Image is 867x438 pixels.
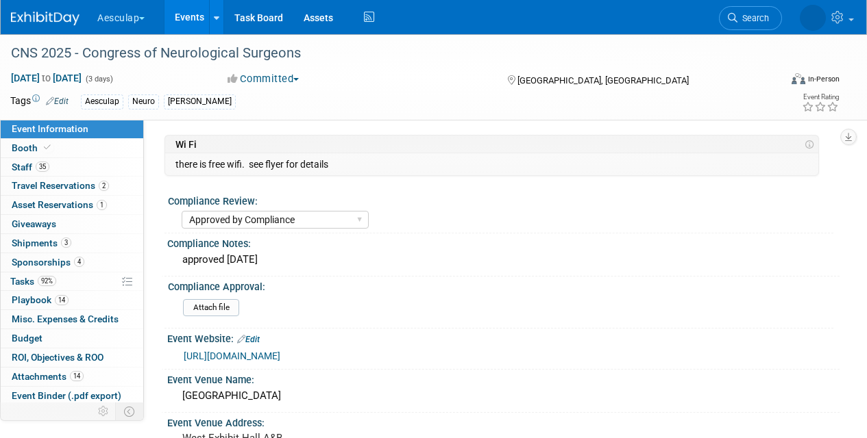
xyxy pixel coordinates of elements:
div: Event Website: [167,328,840,346]
a: Travel Reservations2 [1,177,143,195]
div: [PERSON_NAME] [164,94,236,109]
a: Event Information [1,120,143,138]
a: Misc. Expenses & Credits [1,310,143,328]
span: 14 [70,371,84,381]
span: 35 [36,162,49,172]
a: Sponsorships4 [1,253,143,272]
div: Compliance Notes: [167,233,840,250]
a: Search [681,6,744,30]
span: Staff [12,162,49,172]
a: Budget [1,329,143,348]
span: Giveaways [12,218,56,229]
a: ROI, Objectives & ROO [1,348,143,367]
td: Personalize Event Tab Strip [92,402,116,420]
button: Committed [223,72,304,86]
a: Edit [46,96,69,106]
span: 2 [99,181,109,191]
div: approved [DATE] [178,249,829,270]
span: ROI, Objectives & ROO [12,352,103,363]
span: Shipments [12,237,71,248]
span: 3 [61,237,71,248]
span: Event Binder (.pdf export) [12,390,121,401]
a: Tasks92% [1,272,143,291]
img: Linda Zeller [761,8,826,23]
span: [GEOGRAPHIC_DATA], [GEOGRAPHIC_DATA] [517,75,689,86]
span: Budget [12,333,42,344]
a: Giveaways [1,215,143,233]
td: Tags [10,94,69,109]
div: In-Person [807,74,840,84]
span: 92% [38,276,56,286]
i: Booth reservation complete [44,144,51,151]
div: CNS 2025 - Congress of Neurological Surgeons [6,41,769,66]
a: Edit [237,335,260,344]
span: Booth [12,142,53,153]
span: Asset Reservations [12,199,107,210]
td: there is free wifi. see flyer for details [175,158,805,170]
span: (3 days) [84,75,113,83]
a: Asset Reservations1 [1,196,143,214]
span: Playbook [12,294,69,305]
div: Neuro [128,94,159,109]
div: Event Format [718,71,840,92]
a: [URL][DOMAIN_NAME] [184,350,280,361]
td: Toggle Event Tabs [116,402,144,420]
span: 14 [55,295,69,305]
span: Event Information [12,123,88,134]
span: Attachments [12,371,84,382]
a: Attachments14 [1,368,143,386]
a: Event Binder (.pdf export) [1,387,143,405]
a: Staff35 [1,158,143,177]
a: Booth [1,139,143,157]
span: to [40,73,53,83]
div: Event Venue Address: [167,413,840,430]
span: Misc. Expenses & Credits [12,313,119,324]
a: Playbook14 [1,291,143,309]
div: Compliance Review: [168,191,833,208]
div: Event Venue Name: [167,370,840,387]
td: Wi Fi [175,138,801,151]
img: ExhibitDay [11,12,80,25]
div: Compliance Approval: [168,276,833,294]
img: Format-Inperson.png [792,73,805,84]
a: Shipments3 [1,234,143,253]
span: 1 [97,200,107,210]
div: Event Rating [802,94,839,101]
div: Aesculap [81,94,123,109]
span: Tasks [10,276,56,287]
span: Travel Reservations [12,180,109,191]
div: [GEOGRAPHIC_DATA] [178,385,829,407]
span: Search [699,13,731,23]
span: 4 [74,257,84,267]
span: [DATE] [DATE] [10,72,82,84]
span: Sponsorships [12,257,84,268]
